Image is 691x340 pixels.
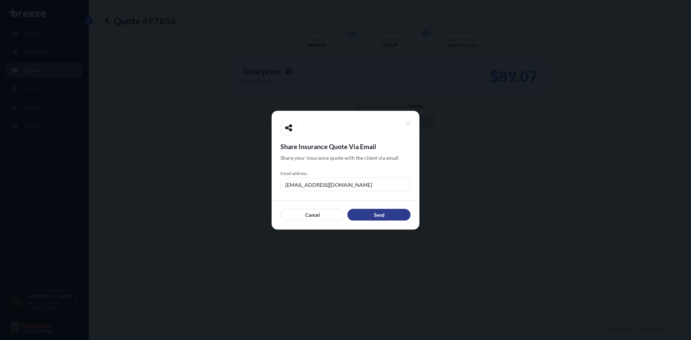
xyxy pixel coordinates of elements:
p: Cancel [305,211,320,218]
button: Cancel [280,209,344,221]
button: Send [347,209,411,221]
span: Share Insurance Quote Via Email [280,142,411,151]
p: Send [374,211,384,218]
input: example@gmail.com [280,178,411,191]
span: Share your insurance quote with the client via email [280,154,399,161]
span: Email address [280,170,411,176]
